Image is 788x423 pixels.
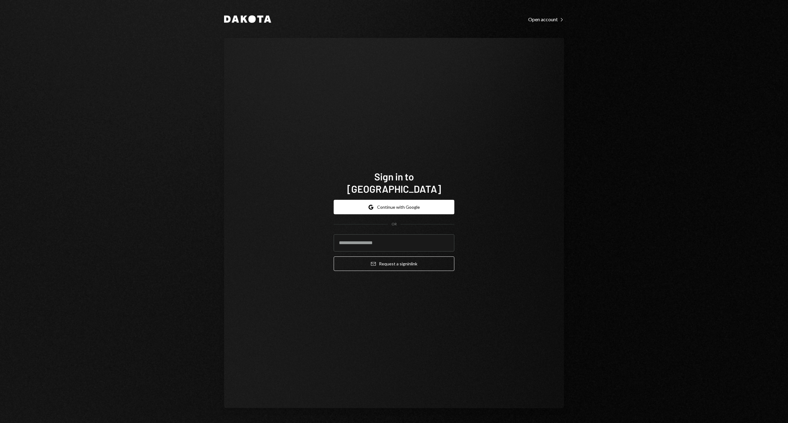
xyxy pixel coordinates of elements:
[334,256,454,271] button: Request a signinlink
[392,222,397,227] div: OR
[528,16,564,22] a: Open account
[334,200,454,214] button: Continue with Google
[334,170,454,195] h1: Sign in to [GEOGRAPHIC_DATA]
